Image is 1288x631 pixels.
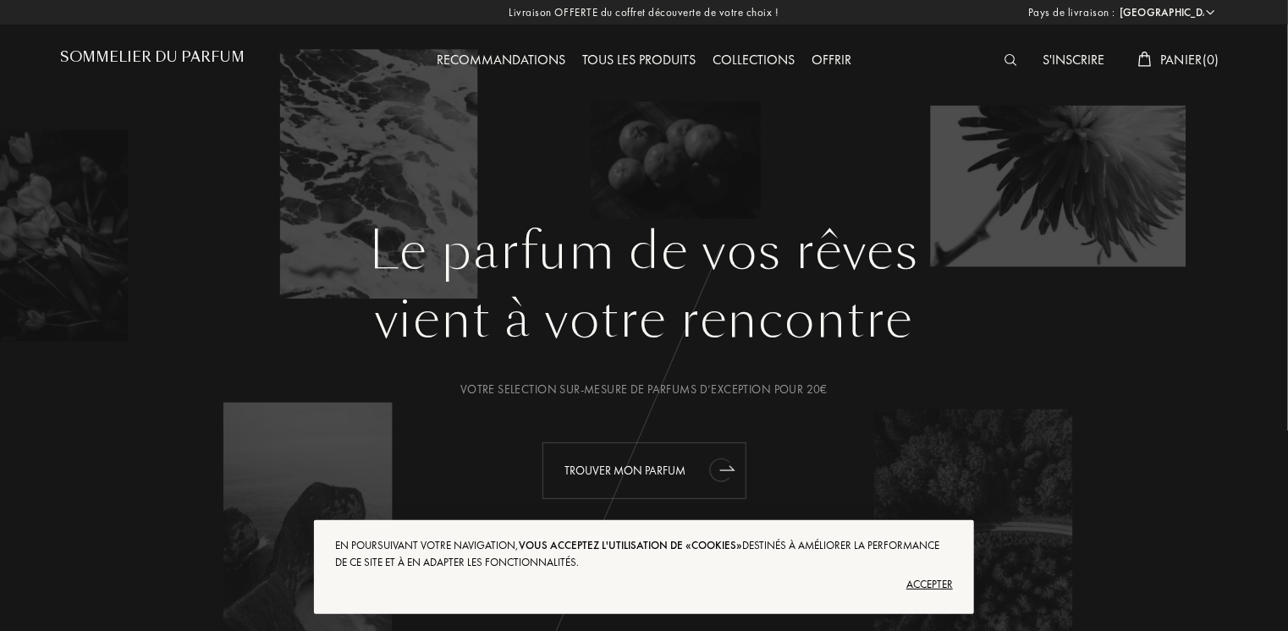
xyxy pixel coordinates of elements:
img: search_icn_white.svg [1005,54,1017,66]
span: Pays de livraison : [1028,4,1115,21]
a: Trouver mon parfumanimation [530,442,759,499]
div: Collections [704,50,803,72]
a: Tous les produits [574,51,704,69]
div: En poursuivant votre navigation, destinés à améliorer la performance de ce site et à en adapter l... [335,537,953,571]
a: Sommelier du Parfum [60,49,245,72]
div: Recommandations [428,50,574,72]
h1: Le parfum de vos rêves [73,221,1215,282]
span: Panier ( 0 ) [1160,51,1219,69]
div: Offrir [803,50,860,72]
a: Collections [704,51,803,69]
span: vous acceptez l'utilisation de «cookies» [519,538,742,552]
div: Tous les produits [574,50,704,72]
div: vient à votre rencontre [73,282,1215,358]
div: animation [705,453,739,486]
div: Trouver mon parfum [542,442,746,499]
div: S'inscrire [1034,50,1113,72]
a: Recommandations [428,51,574,69]
h1: Sommelier du Parfum [60,49,245,65]
img: cart_white.svg [1138,52,1152,67]
div: Accepter [335,571,953,598]
a: Offrir [803,51,860,69]
div: Votre selection sur-mesure de parfums d’exception pour 20€ [73,381,1215,398]
a: S'inscrire [1034,51,1113,69]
